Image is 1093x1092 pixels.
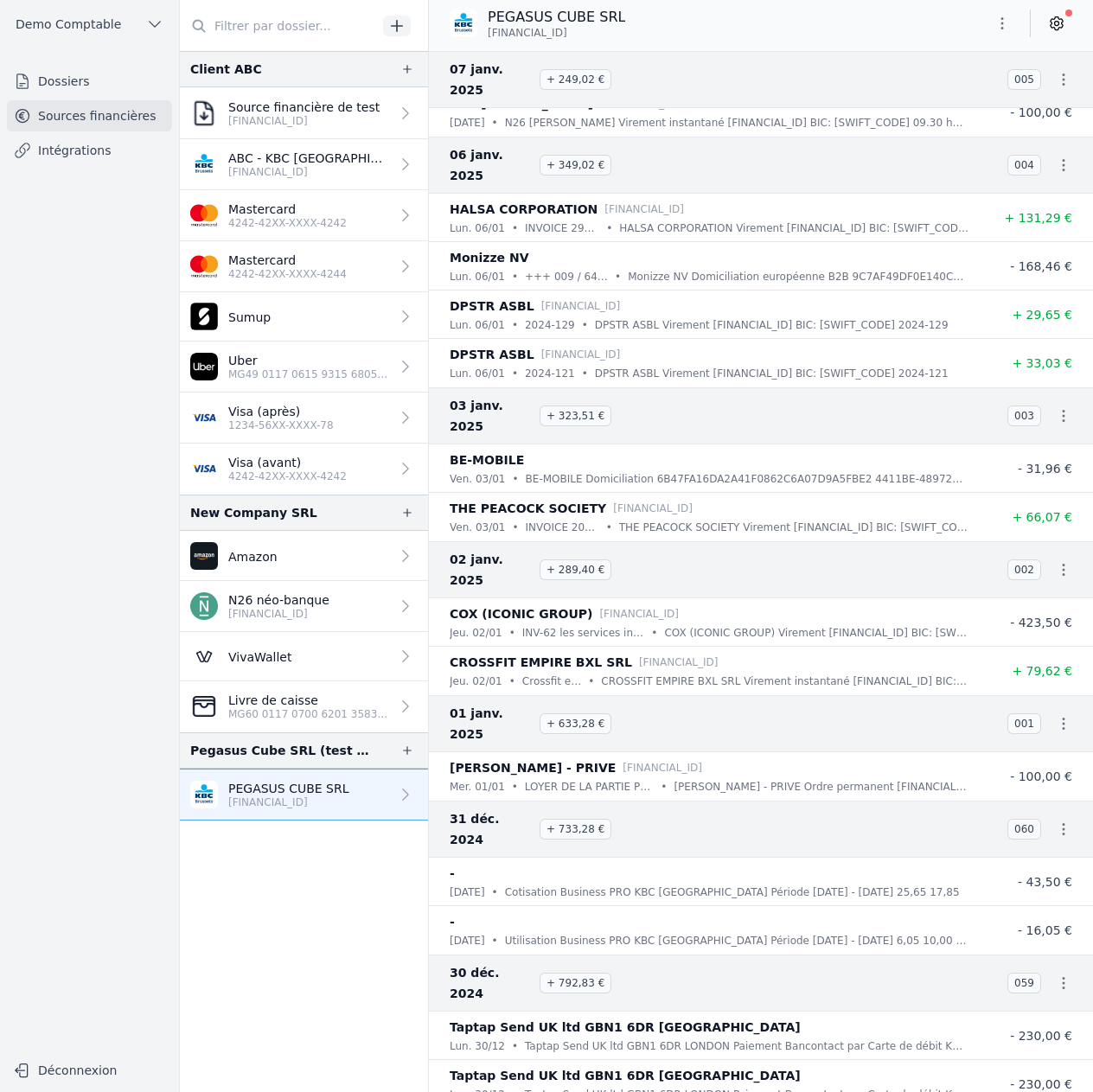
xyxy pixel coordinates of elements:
p: THE PEACOCK SOCIETY [450,498,606,519]
p: PEGASUS CUBE SRL [488,7,625,28]
span: - 168,46 € [1010,259,1072,273]
img: KBC_BRUSSELS_KREDBEBB.png [190,150,218,178]
span: + 29,65 € [1012,308,1072,322]
a: VivaWallet [180,632,428,681]
p: COX (ICONIC GROUP) [450,603,592,624]
p: N26 [PERSON_NAME] Virement instantané [FINANCIAL_ID] BIC: [SWIFT_CODE] 09.30 heures KBC [GEOGRAPH... [505,114,968,131]
div: • [606,220,612,237]
a: ABC - KBC [GEOGRAPHIC_DATA] [FINANCIAL_ID] [180,139,428,190]
img: n26.png [190,592,218,620]
span: 003 [1007,406,1041,426]
span: + 33,03 € [1012,356,1072,370]
p: CROSSFIT EMPIRE BXL SRL Virement instantané [FINANCIAL_ID] BIC: [SWIFT_CODE] Crossfit empire bxl ... [601,673,968,690]
p: Mastercard [228,201,347,218]
span: - 31,96 € [1018,462,1072,476]
p: lun. 06/01 [450,365,505,382]
p: lun. 30/12 [450,1038,505,1055]
p: PEGASUS CUBE SRL [228,780,349,797]
span: + 289,40 € [540,559,611,580]
div: • [512,365,518,382]
a: Uber MG49 0117 0615 9315 6805 8790 889 [180,342,428,393]
p: 4242-42XX-XXXX-4242 [228,216,347,230]
p: lun. 06/01 [450,316,505,334]
p: DPSTR ASBL Virement [FINANCIAL_ID] BIC: [SWIFT_CODE] 2024-129 [595,316,949,334]
p: jeu. 02/01 [450,673,502,690]
div: • [492,114,498,131]
p: [FINANCIAL_ID] [228,165,390,179]
img: imageedit_2_6530439554.png [190,201,218,229]
p: Livre de caisse [228,692,390,709]
p: Mastercard [228,252,347,269]
div: • [615,268,621,285]
p: 4242-42XX-XXXX-4242 [228,469,347,483]
p: Monizze NV Domiciliation européenne B2B 9C7AF49DF0E140C6BF49A1A44198766D MZZ-M-6625 SCOR BBA 0096... [628,268,968,285]
div: • [509,673,515,690]
span: 01 janv. 2025 [450,703,533,744]
p: Taptap Send UK ltd GBN1 6DR [GEOGRAPHIC_DATA] [450,1017,801,1038]
span: - 100,00 € [1010,770,1072,783]
p: [FINANCIAL_ID] [228,795,349,809]
a: Intégrations [7,135,172,166]
div: Pegasus Cube SRL (test revoked account) [190,740,373,761]
div: Client ABC [190,59,262,80]
p: [FINANCIAL_ID] [599,605,679,623]
img: visa.png [190,455,218,482]
button: Demo Comptable [7,10,172,38]
div: • [509,624,515,642]
p: INV-62 les services internet via échéancier [522,624,645,642]
p: Monizze NV [450,247,529,268]
p: Taptap Send UK ltd GBN1 6DR LONDON Paiement Bancontact par Carte de débit KBC [DATE] 08.20 heures... [525,1038,968,1055]
span: 060 [1007,819,1041,840]
span: + 349,02 € [540,155,611,176]
span: - 230,00 € [1010,1077,1072,1091]
a: Source financière de test [FINANCIAL_ID] [180,87,428,139]
span: + 733,28 € [540,819,611,840]
p: [FINANCIAL_ID] [639,654,719,671]
p: LOYER DE LA PARTIE PROFESSIONNELLE DE MON HABITATION [525,778,655,795]
img: visa.png [190,404,218,431]
div: • [588,673,594,690]
img: apple-touch-icon-1.png [190,303,218,330]
p: DPSTR ASBL [450,296,534,316]
input: Filtrer par dossier... [180,10,377,42]
span: + 323,51 € [540,406,611,426]
a: Livre de caisse MG60 0117 0700 6201 3583 9407 469 [180,681,428,732]
p: [DATE] [450,884,485,901]
div: • [582,365,588,382]
div: • [661,778,667,795]
p: ven. 03/01 [450,470,505,488]
p: Utilisation Business PRO KBC [GEOGRAPHIC_DATA] Période [DATE] - [DATE] 6,05 10,00 Voir annexe [505,932,968,949]
a: N26 néo-banque [FINANCIAL_ID] [180,581,428,632]
a: Sources financières [7,100,172,131]
p: [FINANCIAL_ID] [613,500,693,517]
p: MG49 0117 0615 9315 6805 8790 889 [228,367,390,381]
img: KBC_BRUSSELS_KREDBEBB.png [450,10,477,37]
p: Amazon [228,548,278,565]
div: New Company SRL [190,502,317,523]
a: Amazon [180,531,428,581]
p: [FINANCIAL_ID] [541,346,621,363]
img: KBC_BRUSSELS_KREDBEBB.png [190,781,218,808]
p: [FINANCIAL_ID] [541,297,621,315]
span: 059 [1007,973,1041,993]
p: lun. 06/01 [450,268,505,285]
p: BE-MOBILE [450,450,524,470]
div: • [512,1038,518,1055]
span: - 230,00 € [1010,1029,1072,1043]
span: - 16,05 € [1018,923,1072,937]
div: • [512,268,518,285]
span: + 66,07 € [1012,510,1072,524]
span: 002 [1007,559,1041,580]
p: INVOICE 2924/096 [525,220,599,237]
div: • [606,519,612,536]
p: Sumup [228,309,271,326]
p: Visa (avant) [228,454,347,471]
span: 004 [1007,155,1041,176]
p: Visa (après) [228,403,334,420]
p: 2024-121 [525,365,575,382]
img: document-arrow-down.png [190,99,218,127]
div: • [512,778,518,795]
span: 06 janv. 2025 [450,144,533,186]
p: [FINANCIAL_ID] [228,607,329,621]
span: Demo Comptable [16,16,121,33]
